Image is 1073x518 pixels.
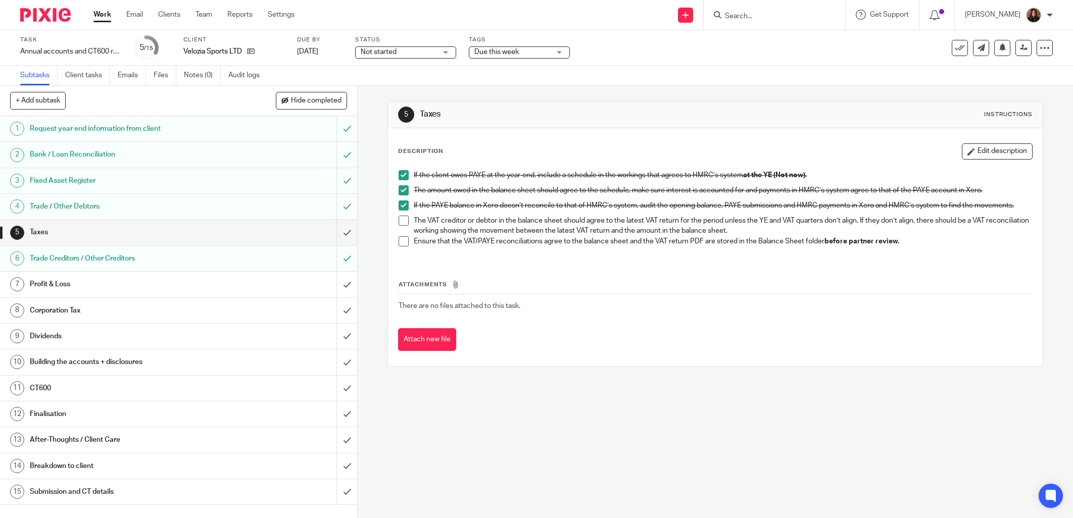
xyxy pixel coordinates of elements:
button: Hide completed [276,92,347,109]
div: 12 [10,407,24,421]
p: Description [398,147,443,156]
div: 5 [139,42,153,54]
h1: Corporation Tax [30,303,228,318]
div: Instructions [984,111,1033,119]
span: Not started [361,48,397,56]
label: Client [183,36,284,44]
img: Pixie [20,8,71,22]
div: 15 [10,485,24,499]
a: Email [126,10,143,20]
div: 3 [10,174,24,188]
input: Search [724,12,815,21]
div: 5 [10,226,24,240]
button: Edit description [962,143,1033,160]
a: Files [154,66,176,85]
a: Work [93,10,111,20]
h1: Building the accounts + disclosures [30,354,228,370]
h1: After-Thoughts / Client Care [30,432,228,447]
div: 4 [10,199,24,214]
div: 1 [10,122,24,136]
p: [PERSON_NAME] [965,10,1020,20]
strong: at the YE (Not now). [743,172,807,179]
a: Client tasks [65,66,110,85]
p: Ensure that the VAT/PAYE reconciliations agree to the balance sheet and the VAT return PDF are st... [414,236,1032,246]
img: Headshot.jpg [1026,7,1042,23]
h1: Bank / Loan Reconciliation [30,147,228,162]
h1: Taxes [30,225,228,240]
label: Status [355,36,456,44]
a: Team [196,10,212,20]
div: 5 [398,107,414,123]
button: Attach new file [398,328,456,351]
strong: before partner review. [824,238,899,245]
p: The amount owed in the balance sheet should agree to the schedule, make sure interest is accounte... [414,185,1032,195]
p: Velozia Sports LTD [183,46,242,57]
h1: Profit & Loss [30,277,228,292]
h1: Trade / Other Debtors [30,199,228,214]
p: If the client owes PAYE at the year-end, include a schedule in the workings that agrees to HMRC’s... [414,170,1032,180]
div: 13 [10,433,24,447]
a: Clients [158,10,180,20]
a: Notes (0) [184,66,221,85]
span: Get Support [870,11,909,18]
div: 10 [10,355,24,369]
a: Emails [118,66,146,85]
div: 8 [10,303,24,318]
p: If the PAYE balance in Xero doesn’t reconcile to that of HMRC’s system, audit the opening balance... [414,200,1032,211]
h1: Submission and CT details [30,484,228,499]
div: 11 [10,381,24,395]
div: 7 [10,277,24,291]
label: Task [20,36,121,44]
h1: CT600 [30,381,228,396]
a: Audit logs [228,66,267,85]
span: There are no files attached to this task. [399,302,520,309]
h1: Fixed Asset Register [30,173,228,188]
span: [DATE] [297,48,318,55]
h1: Breakdown to client [30,458,228,474]
a: Reports [227,10,253,20]
h1: Trade Creditors / Other Creditors [30,251,228,266]
h1: Request year end information from client [30,121,228,136]
div: 2 [10,148,24,162]
span: Attachments [399,282,447,287]
a: Settings [268,10,295,20]
label: Due by [297,36,343,44]
span: Due this week [474,48,519,56]
button: + Add subtask [10,92,66,109]
div: 9 [10,329,24,343]
div: Annual accounts and CT600 return [20,46,121,57]
small: /15 [144,45,153,51]
div: 6 [10,251,24,266]
label: Tags [469,36,570,44]
h1: Finalisation [30,406,228,422]
div: 14 [10,459,24,473]
span: Hide completed [291,97,342,105]
h1: Taxes [420,109,737,120]
p: The VAT creditor or debtor in the balance sheet should agree to the latest VAT return for the per... [414,216,1032,236]
h1: Dividends [30,329,228,344]
a: Subtasks [20,66,58,85]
